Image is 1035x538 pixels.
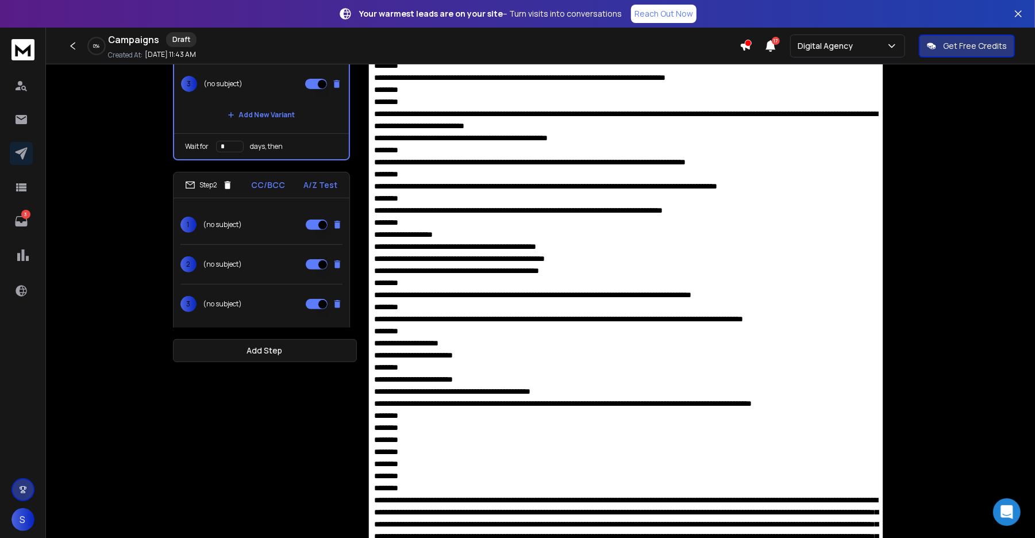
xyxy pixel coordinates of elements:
h1: Campaigns [108,33,159,47]
p: (no subject) [203,299,243,309]
span: 1 [180,217,197,233]
span: 2 [180,256,197,272]
p: (no subject) [204,79,243,89]
button: S [11,508,34,531]
span: 3 [181,76,197,92]
span: 17 [772,37,780,45]
p: (no subject) [203,220,243,229]
p: Digital Agency [798,40,857,52]
p: Created At: [108,51,143,60]
p: Reach Out Now [634,8,693,20]
button: Add New Variant [218,324,305,347]
p: CC/BCC [251,179,285,191]
p: 0 % [94,43,100,49]
a: 3 [10,210,33,233]
div: Open Intercom Messenger [993,498,1021,526]
button: Get Free Credits [919,34,1015,57]
li: Step2CC/BCCA/Z Test1(no subject)2(no subject)3(no subject)Add New Variant [173,172,350,354]
button: Add New Variant [218,103,305,126]
a: Reach Out Now [631,5,697,23]
p: 3 [21,210,30,219]
p: Wait for [186,142,209,151]
img: logo [11,39,34,60]
div: Draft [166,32,197,47]
button: Add Step [173,339,357,362]
p: – Turn visits into conversations [359,8,622,20]
strong: Your warmest leads are on your site [359,8,503,19]
p: [DATE] 11:43 AM [145,50,196,59]
p: (no subject) [203,260,243,269]
p: Get Free Credits [943,40,1007,52]
span: 3 [180,296,197,312]
p: days, then [251,142,283,151]
div: Step 2 [185,180,233,190]
p: A/Z Test [304,179,338,191]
